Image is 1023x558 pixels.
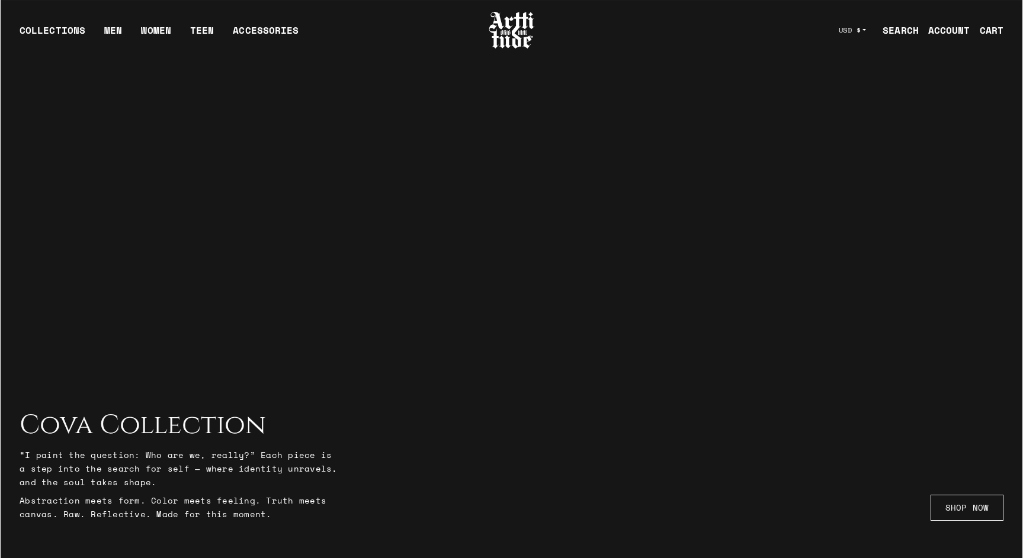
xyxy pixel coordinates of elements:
a: SHOP NOW [931,495,1003,521]
span: USD $ [839,25,861,35]
div: CART [980,23,1003,37]
a: MEN [104,23,122,47]
img: Arttitude [488,10,535,50]
p: Abstraction meets form. Color meets feeling. Truth meets canvas. Raw. Reflective. Made for this m... [20,494,339,521]
ul: Main navigation [10,23,308,47]
a: WOMEN [141,23,171,47]
p: “I paint the question: Who are we, really?” Each piece is a step into the search for self — where... [20,448,339,489]
button: USD $ [832,17,874,43]
a: Open cart [970,18,1003,42]
a: SEARCH [873,18,919,42]
a: TEEN [190,23,214,47]
div: COLLECTIONS [20,23,85,47]
a: ACCOUNT [919,18,970,42]
div: ACCESSORIES [233,23,299,47]
h2: Cova Collection [20,410,339,441]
